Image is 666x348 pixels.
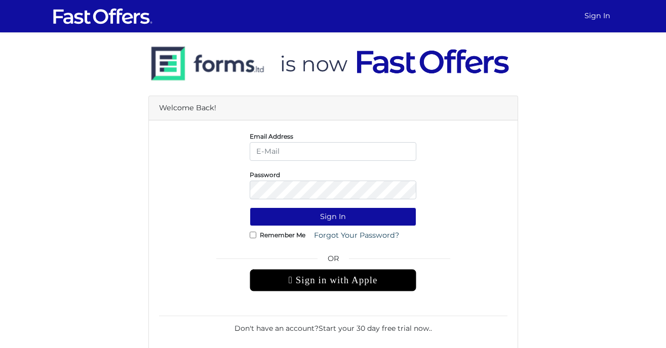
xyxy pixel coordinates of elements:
div: Sign in with Apple [250,269,416,291]
label: Remember Me [260,234,305,236]
input: E-Mail [250,142,416,161]
a: Forgot Your Password? [307,226,406,245]
label: Password [250,173,280,176]
span: OR [250,253,416,269]
button: Sign In [250,207,416,226]
label: Email Address [250,135,293,138]
a: Sign In [580,6,614,26]
div: Welcome Back! [149,96,518,120]
div: Don't have an account? . [159,316,507,334]
a: Start your 30 day free trial now. [319,324,430,333]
